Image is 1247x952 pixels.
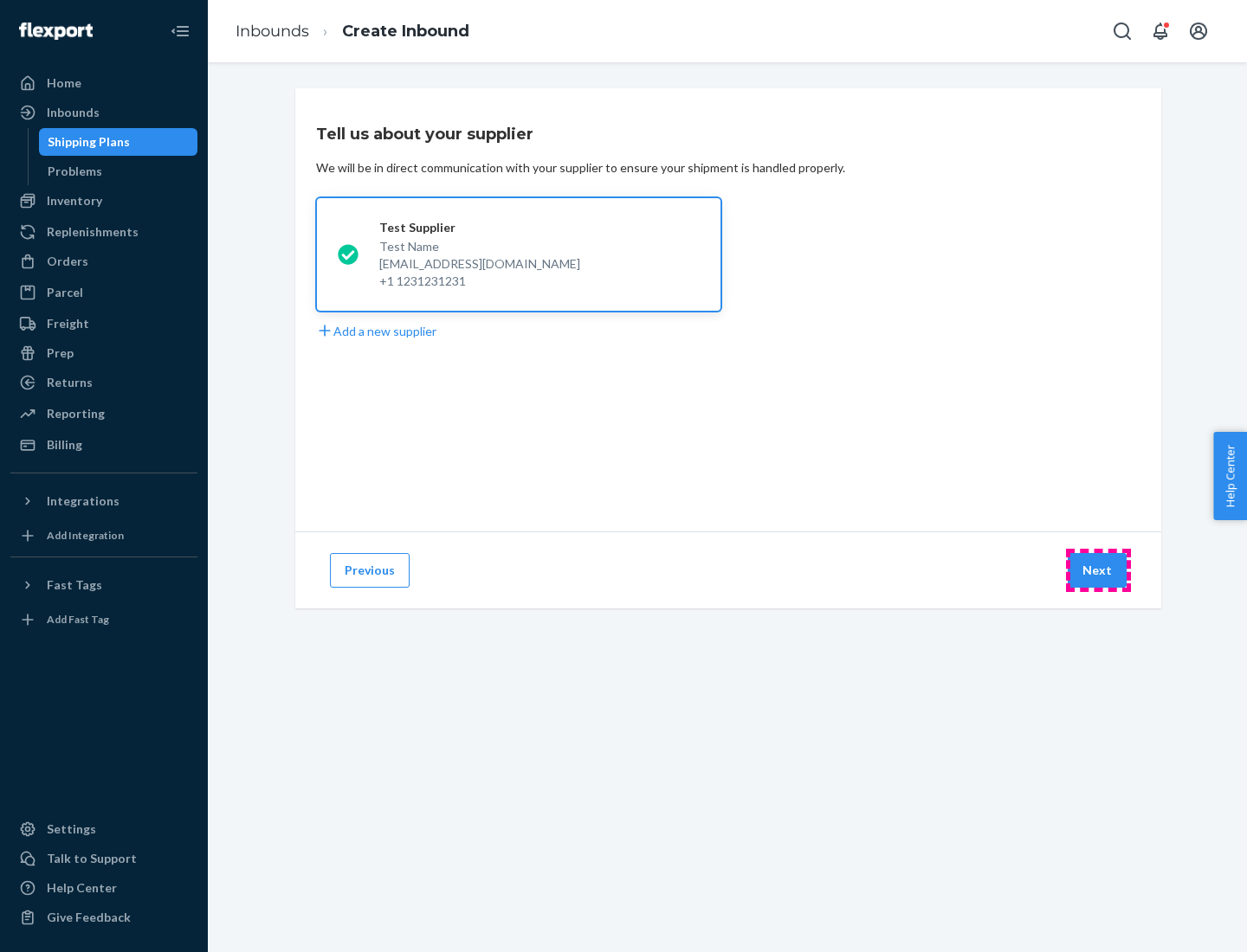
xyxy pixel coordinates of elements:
div: Replenishments [47,223,139,241]
img: Flexport logo [19,23,93,40]
div: Reporting [47,405,105,422]
button: Help Center [1213,432,1247,520]
button: Open account menu [1181,14,1216,48]
a: Inbounds [10,99,197,126]
a: Inventory [10,187,197,215]
div: Settings [47,820,96,838]
a: Returns [10,369,197,396]
button: Previous [330,553,410,588]
button: Add a new supplier [316,322,436,340]
ol: breadcrumbs [222,6,483,57]
div: Give Feedback [47,909,131,926]
a: Parcel [10,279,197,306]
a: Help Center [10,874,197,902]
div: We will be in direct communication with your supplier to ensure your shipment is handled properly. [316,159,845,177]
div: Add Integration [47,528,124,543]
button: Open notifications [1143,14,1178,48]
a: Reporting [10,400,197,428]
button: Give Feedback [10,904,197,931]
a: Replenishments [10,218,197,246]
button: Close Navigation [163,14,197,48]
a: Add Integration [10,522,197,550]
a: Problems [39,158,198,185]
div: Fast Tags [47,576,102,594]
div: Integrations [47,492,120,510]
div: Returns [47,374,93,391]
h3: Tell us about your supplier [316,123,533,145]
div: Billing [47,436,82,453]
a: Billing [10,431,197,459]
a: Prep [10,339,197,367]
a: Orders [10,248,197,275]
button: Integrations [10,487,197,515]
a: Inbounds [236,22,309,41]
div: Inbounds [47,104,100,121]
div: Orders [47,253,88,270]
a: Freight [10,310,197,338]
div: Help Center [47,879,117,897]
div: Parcel [47,284,83,301]
div: Talk to Support [47,850,137,867]
a: Home [10,69,197,97]
button: Next [1068,553,1127,588]
div: Home [47,74,81,92]
a: Shipping Plans [39,128,198,156]
div: Prep [47,344,74,362]
div: Add Fast Tag [47,612,109,627]
a: Talk to Support [10,845,197,872]
button: Open Search Box [1105,14,1140,48]
div: Shipping Plans [48,133,130,151]
a: Add Fast Tag [10,606,197,634]
div: Problems [48,163,102,180]
a: Settings [10,815,197,843]
button: Fast Tags [10,571,197,599]
div: Freight [47,315,89,332]
a: Create Inbound [342,22,469,41]
div: Inventory [47,192,102,209]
